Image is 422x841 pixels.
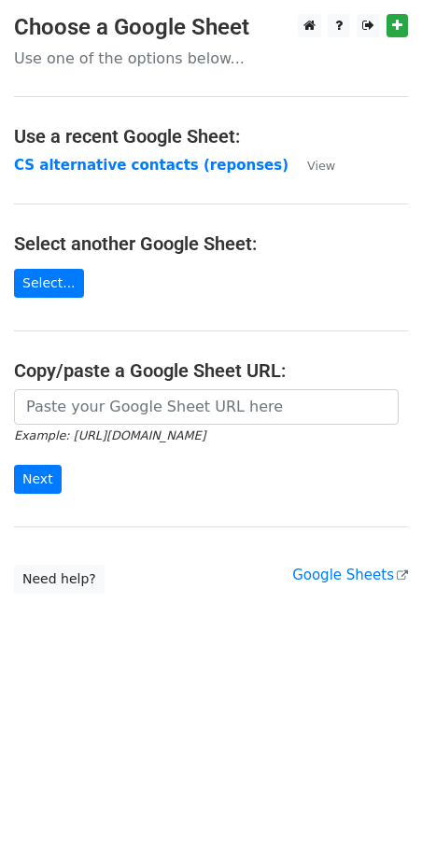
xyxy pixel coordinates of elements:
[14,389,399,425] input: Paste your Google Sheet URL here
[14,125,408,147] h4: Use a recent Google Sheet:
[14,465,62,494] input: Next
[288,157,335,174] a: View
[14,157,288,174] a: CS alternative contacts (reponses)
[14,269,84,298] a: Select...
[14,565,105,594] a: Need help?
[14,232,408,255] h4: Select another Google Sheet:
[14,428,205,442] small: Example: [URL][DOMAIN_NAME]
[307,159,335,173] small: View
[14,49,408,68] p: Use one of the options below...
[292,567,408,583] a: Google Sheets
[14,14,408,41] h3: Choose a Google Sheet
[14,359,408,382] h4: Copy/paste a Google Sheet URL:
